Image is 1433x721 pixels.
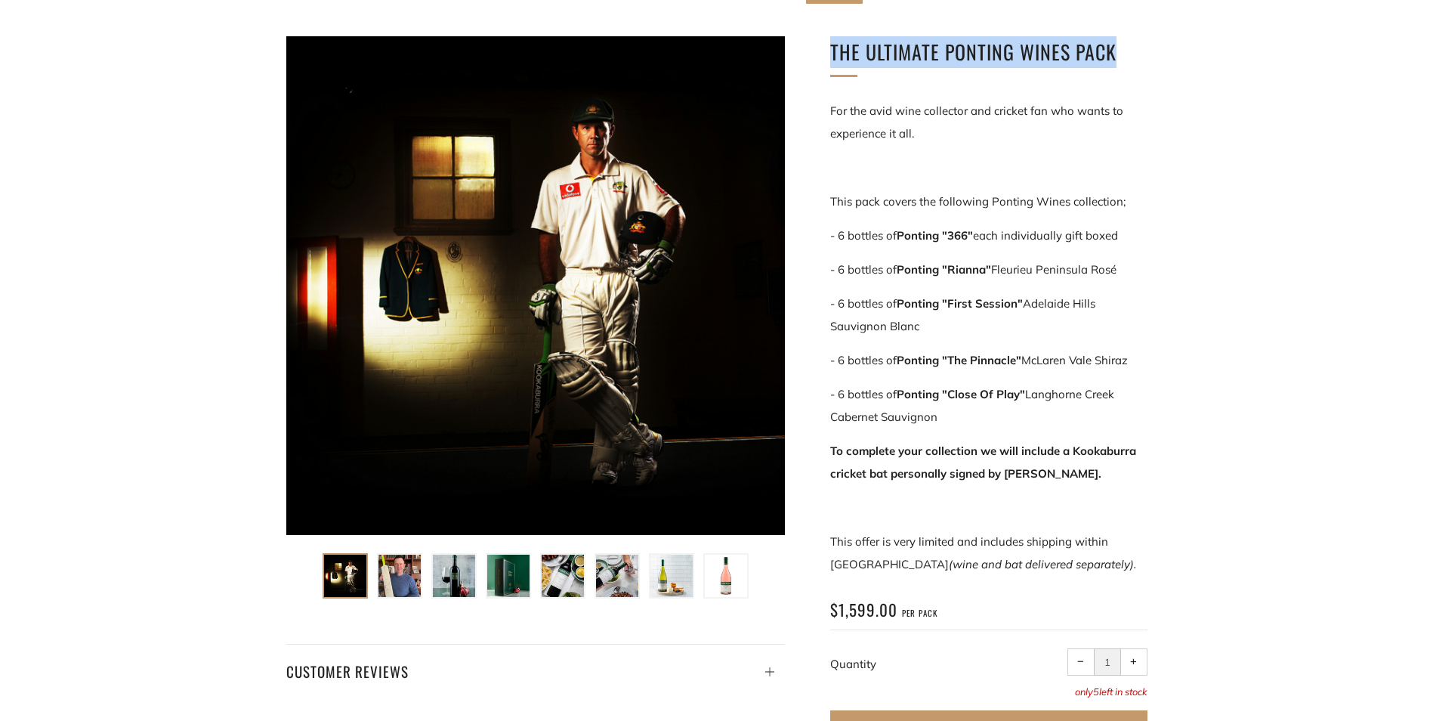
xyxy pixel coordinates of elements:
[949,557,1136,571] em: (wine and bat delivered separately).
[542,555,584,597] img: Load image into Gallery viewer, The Ultimate Ponting Wines Pack
[897,353,1021,367] strong: Ponting "The Pinnacle"
[830,444,1136,481] strong: To complete your collection we will include a Kookaburra cricket bat personally signed by [PERSON...
[830,258,1147,281] p: - 6 bottles of Fleurieu Peninsula Rosé
[830,36,1147,68] h1: The Ultimate Ponting Wines Pack
[830,349,1147,372] p: - 6 bottles of McLaren Vale Shiraz
[596,555,638,597] img: Load image into Gallery viewer, The Ultimate Ponting Wines Pack
[830,100,1147,145] p: For the avid wine collector and cricket fan who wants to experience it all.
[323,553,368,599] button: Load image into Gallery viewer, The Ultimate Ponting Wines Pack
[830,224,1147,247] p: - 6 bottles of each individually gift boxed
[378,555,421,597] img: Load image into Gallery viewer, The Ultimate Ponting Wines Pack
[286,644,785,684] a: Customer Reviews
[830,383,1147,429] p: - 6 bottles of Langhorne Creek Cabernet Sauvignon
[830,190,1147,213] p: This pack covers the following Ponting Wines collection;
[650,555,693,597] img: Load image into Gallery viewer, The Ultimate Ponting Wines Pack
[902,608,937,619] span: per pack
[897,387,1025,401] strong: Ponting "Close Of Play"
[830,598,897,621] span: $1,599.00
[1130,658,1137,665] span: +
[897,262,991,277] strong: Ponting "Rianna"
[830,657,876,671] label: Quantity
[1077,658,1084,665] span: −
[1094,648,1121,676] input: quantity
[286,658,785,684] h4: Customer Reviews
[830,292,1147,338] p: - 6 bottles of Adelaide Hills Sauvignon Blanc
[487,555,530,597] img: Load image into Gallery viewer, The Ultimate Ponting Wines Pack
[897,228,973,243] strong: Ponting "366"
[830,531,1147,576] p: This offer is very limited and includes shipping within [GEOGRAPHIC_DATA]
[324,555,366,597] img: Load image into Gallery viewer, The Ultimate Ponting Wines Pack
[897,296,1023,311] strong: Ponting "First Session"
[705,555,747,597] img: Load image into Gallery viewer, The Ultimate Ponting Wines Pack
[830,687,1147,697] p: only left in stock
[1093,685,1099,698] span: 5
[433,555,475,597] img: Load image into Gallery viewer, The Ultimate Ponting Wines Pack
